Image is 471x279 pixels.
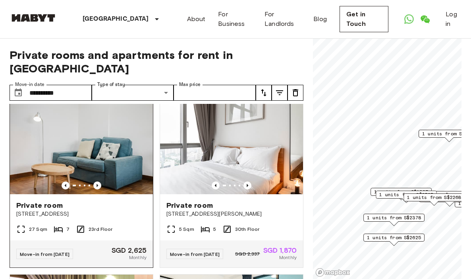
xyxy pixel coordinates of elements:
span: Private room [166,201,213,210]
span: Monthly [279,254,297,261]
img: Marketing picture of unit SG-01-113-001-05 [160,99,303,194]
span: 1 units from S$2268 [407,194,461,201]
span: [STREET_ADDRESS][PERSON_NAME] [166,210,297,218]
span: 5 Sqm [179,226,194,233]
span: SGD 2,337 [235,250,260,258]
button: tune [288,85,303,101]
button: tune [272,85,288,101]
div: Map marker [376,191,437,203]
a: Get in Touch [340,6,388,32]
a: Marketing picture of unit SG-01-108-001-001Previous imagePrevious imagePrivate room[STREET_ADDRES... [10,98,153,268]
span: 1 units from S$2705 [379,191,433,198]
p: [GEOGRAPHIC_DATA] [83,14,149,24]
a: About [187,14,206,24]
div: Map marker [371,188,432,200]
span: SGD 2,625 [112,247,147,254]
button: Previous image [62,181,69,189]
div: Map marker [363,234,425,246]
span: 5 [213,226,216,233]
a: Marketing picture of unit SG-01-113-001-05Previous imagePrevious imagePrivate room[STREET_ADDRESS... [160,98,303,268]
label: Move-in date [15,81,44,88]
div: Map marker [403,193,465,206]
span: Move-in from [DATE] [20,251,69,257]
span: [STREET_ADDRESS] [16,210,147,218]
img: Marketing picture of unit SG-01-108-001-001 [10,99,153,194]
span: Private rooms and apartments for rent in [GEOGRAPHIC_DATA] [10,48,303,75]
a: Blog [313,14,327,24]
label: Type of stay [97,81,125,88]
button: Previous image [93,181,101,189]
a: Open WhatsApp [401,11,417,27]
span: 23rd Floor [89,226,113,233]
button: Previous image [243,181,251,189]
span: 1 units from S$2625 [367,234,421,241]
span: Move-in from [DATE] [170,251,220,257]
div: Map marker [363,214,425,226]
a: For Business [218,10,252,29]
span: 7 [66,226,69,233]
span: 1 units from S$2378 [367,214,421,221]
a: Open WeChat [417,11,433,27]
button: tune [256,85,272,101]
span: 30th Floor [235,226,260,233]
span: 1 units from S$1870 [406,191,460,199]
img: Habyt [10,14,57,22]
a: For Landlords [264,10,301,29]
span: SGD 1,870 [263,247,297,254]
span: Monthly [129,254,147,261]
span: Private room [16,201,63,210]
button: Previous image [212,181,220,189]
label: Max price [179,81,201,88]
button: Choose date, selected date is 5 Oct 2025 [10,85,26,101]
a: Log in [446,10,461,29]
span: 27 Sqm [29,226,47,233]
a: Mapbox logo [315,268,350,277]
span: 1 units from S$1985 [374,188,428,195]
